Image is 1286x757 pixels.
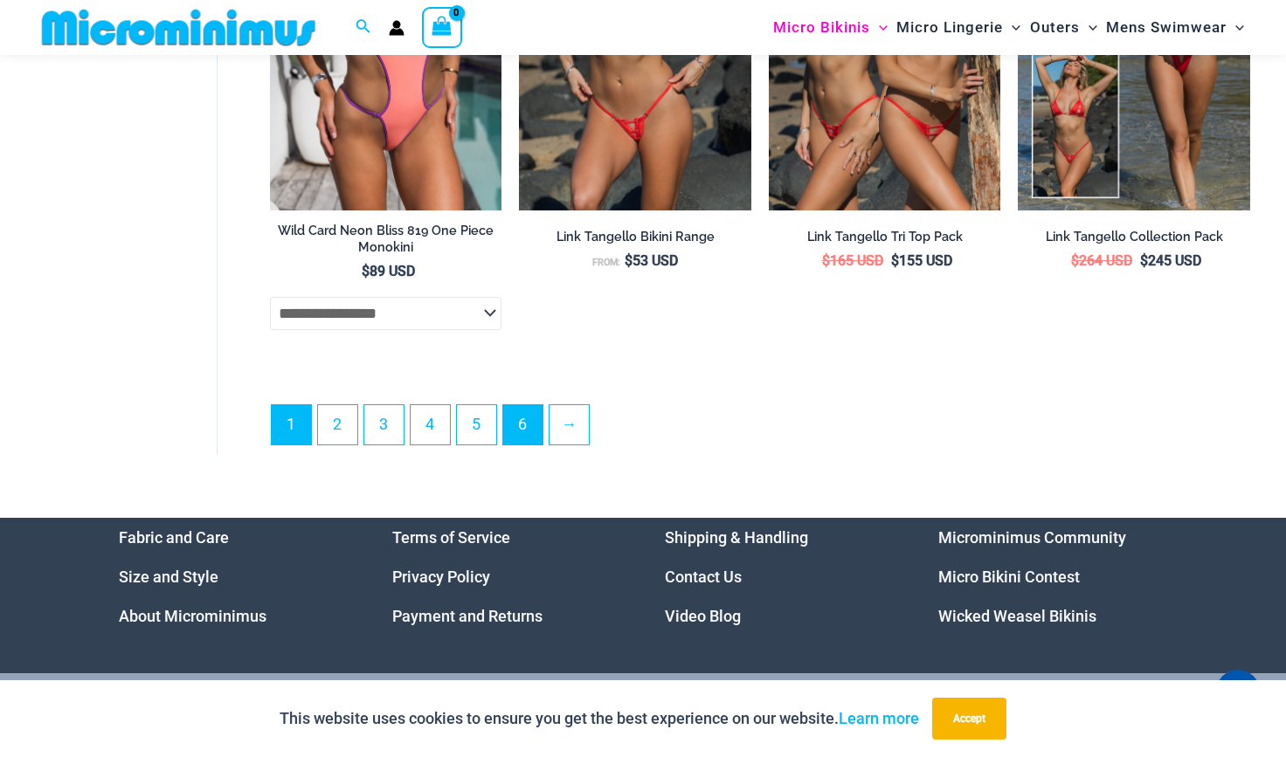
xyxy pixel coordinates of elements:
[665,568,742,586] a: Contact Us
[119,518,349,636] aside: Footer Widget 1
[1080,5,1097,50] span: Menu Toggle
[1071,252,1132,269] bdi: 264 USD
[773,5,870,50] span: Micro Bikinis
[938,568,1080,586] a: Micro Bikini Contest
[1018,229,1250,245] h2: Link Tangello Collection Pack
[411,405,450,444] a: Page 4
[1071,252,1079,269] span: $
[1030,5,1080,50] span: Outers
[550,405,589,444] a: →
[822,252,830,269] span: $
[1106,5,1227,50] span: Mens Swimwear
[519,229,751,245] h2: Link Tangello Bikini Range
[822,252,883,269] bdi: 165 USD
[270,404,1250,455] nav: Product Pagination
[356,17,371,38] a: Search icon link
[1003,5,1020,50] span: Menu Toggle
[665,518,895,636] aside: Footer Widget 3
[392,528,510,547] a: Terms of Service
[938,518,1168,636] nav: Menu
[1140,252,1148,269] span: $
[270,223,502,262] a: Wild Card Neon Bliss 819 One Piece Monokini
[1018,229,1250,251] a: Link Tangello Collection Pack
[1026,5,1102,50] a: OutersMenu ToggleMenu Toggle
[119,518,349,636] nav: Menu
[1140,252,1201,269] bdi: 245 USD
[870,5,888,50] span: Menu Toggle
[769,229,1001,245] h2: Link Tangello Tri Top Pack
[592,257,620,268] span: From:
[119,528,229,547] a: Fabric and Care
[392,568,490,586] a: Privacy Policy
[119,607,266,625] a: About Microminimus
[1102,5,1248,50] a: Mens SwimwearMenu ToggleMenu Toggle
[362,263,415,279] bdi: 89 USD
[932,698,1006,740] button: Accept
[392,518,622,636] nav: Menu
[665,528,808,547] a: Shipping & Handling
[665,518,895,636] nav: Menu
[270,223,502,255] h2: Wild Card Neon Bliss 819 One Piece Monokini
[938,607,1096,625] a: Wicked Weasel Bikinis
[769,229,1001,251] a: Link Tangello Tri Top Pack
[891,252,952,269] bdi: 155 USD
[362,263,370,279] span: $
[272,405,311,444] span: Page 1
[766,3,1251,52] nav: Site Navigation
[280,705,919,732] p: This website uses cookies to ensure you get the best experience on our website.
[457,405,496,444] a: Page 5
[392,518,622,636] aside: Footer Widget 2
[665,607,741,625] a: Video Blog
[625,252,678,269] bdi: 53 USD
[891,252,899,269] span: $
[892,5,1025,50] a: Micro LingerieMenu ToggleMenu Toggle
[938,518,1168,636] aside: Footer Widget 4
[938,528,1126,547] a: Microminimus Community
[389,20,404,36] a: Account icon link
[896,5,1003,50] span: Micro Lingerie
[392,607,543,625] a: Payment and Returns
[519,229,751,251] a: Link Tangello Bikini Range
[35,8,322,47] img: MM SHOP LOGO FLAT
[839,709,919,727] a: Learn more
[1227,5,1244,50] span: Menu Toggle
[422,7,462,47] a: View Shopping Cart, empty
[625,252,633,269] span: $
[119,568,218,586] a: Size and Style
[318,405,357,444] a: Page 2
[364,405,404,444] a: Page 3
[503,405,543,444] a: Page 6
[769,5,892,50] a: Micro BikinisMenu ToggleMenu Toggle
